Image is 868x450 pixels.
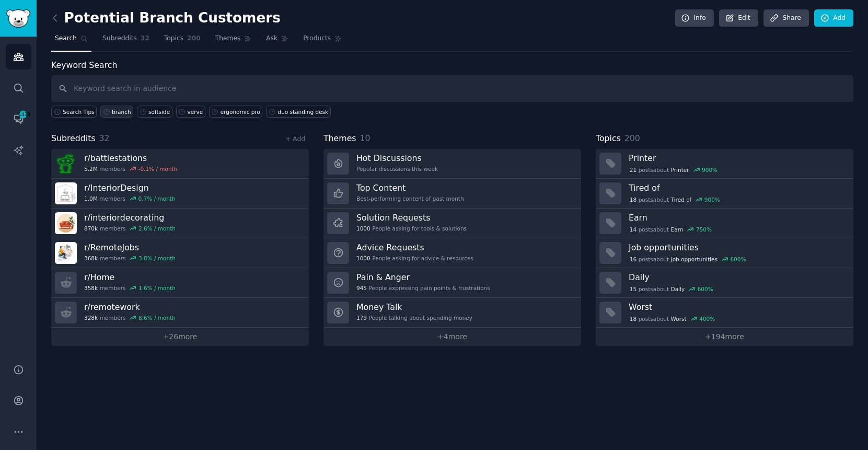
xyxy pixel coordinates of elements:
span: 5.2M [84,165,98,172]
div: 900 % [704,196,720,203]
div: members [84,225,176,232]
span: Topics [164,34,183,43]
div: members [84,255,176,262]
h3: Daily [629,272,846,283]
a: r/RemoteJobs368kmembers3.8% / month [51,238,309,268]
div: verve [188,108,203,116]
h3: Earn [629,212,846,223]
a: r/remotework328kmembers8.6% / month [51,298,309,328]
span: 179 [356,314,367,321]
div: 600 % [730,256,746,263]
a: Advice Requests1000People asking for advice & resources [323,238,581,268]
a: Daily15postsaboutDaily600% [596,268,853,298]
span: Themes [215,34,241,43]
span: Subreddits [51,132,96,145]
div: softside [148,108,170,116]
div: People asking for tools & solutions [356,225,467,232]
img: interiordecorating [55,212,77,234]
span: Ask [266,34,277,43]
span: Search Tips [63,108,95,116]
h3: Job opportunities [629,242,846,253]
a: verve [176,106,205,118]
span: 328k [84,314,98,321]
span: Tired of [671,196,692,203]
div: 2.6 % / month [138,225,176,232]
div: 750 % [696,226,712,233]
span: 16 [630,256,636,263]
div: branch [112,108,131,116]
span: Printer [671,166,689,174]
div: ergonomic pro [221,108,260,116]
span: Search [55,34,77,43]
a: Money Talk179People talking about spending money [323,298,581,328]
div: members [84,195,176,202]
span: 21 [630,166,636,174]
a: r/Home358kmembers1.6% / month [51,268,309,298]
a: +194more [596,328,853,346]
a: r/InteriorDesign1.0Mmembers0.7% / month [51,179,309,209]
label: Keyword Search [51,60,117,70]
a: Tired of18postsaboutTired of900% [596,179,853,209]
span: Themes [323,132,356,145]
a: Hot DiscussionsPopular discussions this week [323,149,581,179]
h3: Hot Discussions [356,153,438,164]
span: Subreddits [102,34,137,43]
div: members [84,165,177,172]
h3: Worst [629,302,846,313]
a: Printer21postsaboutPrinter900% [596,149,853,179]
span: 368k [84,255,98,262]
span: 32 [141,34,149,43]
span: 32 [99,133,110,143]
input: Keyword search in audience [51,75,853,102]
a: Job opportunities16postsaboutJob opportunities600% [596,238,853,268]
div: People asking for advice & resources [356,255,473,262]
a: Edit [719,9,758,27]
div: People expressing pain points & frustrations [356,284,490,292]
img: RemoteJobs [55,242,77,264]
a: Earn14postsaboutEarn750% [596,209,853,238]
a: Top ContentBest-performing content of past month [323,179,581,209]
a: Pain & Anger945People expressing pain points & frustrations [323,268,581,298]
h3: Printer [629,153,846,164]
span: 10 [360,133,371,143]
img: GummySearch logo [6,9,30,28]
a: Ask [262,30,292,52]
h3: Money Talk [356,302,472,313]
h3: Solution Requests [356,212,467,223]
span: 1000 [356,255,371,262]
div: post s about [629,284,714,294]
a: Worst18postsaboutWorst400% [596,298,853,328]
h3: r/ InteriorDesign [84,182,176,193]
div: Popular discussions this week [356,165,438,172]
div: duo standing desk [277,108,328,116]
span: 18 [630,196,636,203]
a: 1438 [6,106,31,132]
div: Best-performing content of past month [356,195,464,202]
div: post s about [629,314,716,324]
div: post s about [629,165,719,175]
img: battlestations [55,153,77,175]
h3: r/ Home [84,272,176,283]
span: Daily [671,285,685,293]
div: 600 % [698,285,713,293]
span: 945 [356,284,367,292]
div: post s about [629,195,721,204]
span: Topics [596,132,621,145]
div: -0.1 % / month [138,165,178,172]
h3: r/ interiordecorating [84,212,176,223]
a: Subreddits32 [99,30,153,52]
a: softside [137,106,172,118]
a: Topics200 [160,30,204,52]
a: Add [814,9,853,27]
div: 3.8 % / month [138,255,176,262]
div: 8.6 % / month [138,314,176,321]
a: + Add [285,135,305,143]
h3: r/ remotework [84,302,176,313]
a: ergonomic pro [209,106,263,118]
button: Search Tips [51,106,97,118]
div: post s about [629,255,747,264]
span: 1.0M [84,195,98,202]
div: 1.6 % / month [138,284,176,292]
h3: r/ RemoteJobs [84,242,176,253]
span: 200 [624,133,640,143]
